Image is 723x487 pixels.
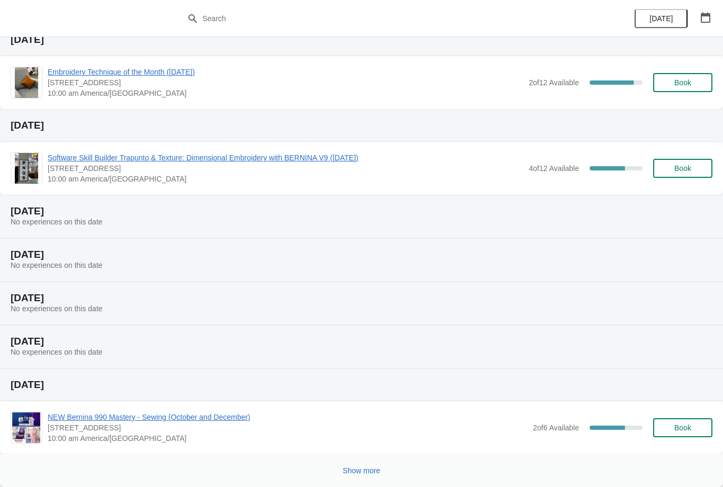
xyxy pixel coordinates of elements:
span: 2 of 12 Available [529,78,579,87]
span: 10:00 am America/[GEOGRAPHIC_DATA] [48,174,523,184]
span: Embroidery Technique of the Month ([DATE]) [48,67,523,77]
span: Book [674,423,691,432]
h2: [DATE] [11,206,712,217]
img: NEW Bernina 990 Mastery - Sewing (October and December) | 1300 Salem Rd SW, Suite 350, Rochester,... [12,412,41,443]
span: 4 of 12 Available [529,164,579,173]
button: Show more [339,461,385,480]
span: [STREET_ADDRESS] [48,163,523,174]
h2: [DATE] [11,249,712,260]
span: NEW Bernina 990 Mastery - Sewing (October and December) [48,412,528,422]
span: 10:00 am America/[GEOGRAPHIC_DATA] [48,433,528,444]
button: Book [653,159,712,178]
span: No experiences on this date [11,304,103,313]
span: Software Skill Builder Trapunto & Texture: Dimensional Embroidery with BERNINA V9 ([DATE]) [48,152,523,163]
span: Book [674,164,691,173]
span: [STREET_ADDRESS] [48,422,528,433]
span: No experiences on this date [11,261,103,269]
input: Search [202,9,543,28]
span: No experiences on this date [11,348,103,356]
img: Software Skill Builder Trapunto & Texture: Dimensional Embroidery with BERNINA V9 (October 8, 202... [15,153,38,184]
h2: [DATE] [11,34,712,45]
button: Book [653,73,712,92]
span: 2 of 6 Available [533,423,579,432]
h2: [DATE] [11,293,712,303]
button: Book [653,418,712,437]
h2: [DATE] [11,336,712,347]
img: Embroidery Technique of the Month (October 7, 2025) | 1300 Salem Rd SW, Suite 350, Rochester, MN ... [15,67,38,98]
span: Book [674,78,691,87]
span: 10:00 am America/[GEOGRAPHIC_DATA] [48,88,523,98]
span: No experiences on this date [11,218,103,226]
span: [DATE] [649,14,673,23]
span: Show more [343,466,381,475]
span: [STREET_ADDRESS] [48,77,523,88]
h2: [DATE] [11,120,712,131]
h2: [DATE] [11,380,712,390]
button: [DATE] [635,9,688,28]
